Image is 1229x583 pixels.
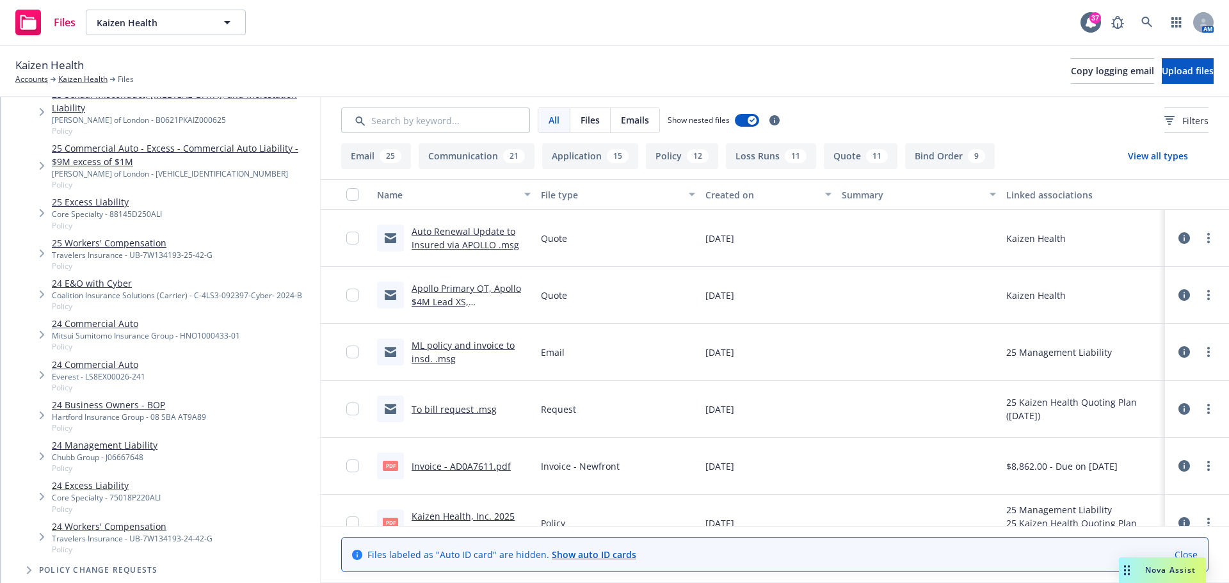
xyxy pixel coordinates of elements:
[52,382,145,393] span: Policy
[1006,232,1066,245] div: Kaizen Health
[346,232,359,244] input: Toggle Row Selected
[581,113,600,127] span: Files
[968,149,985,163] div: 9
[52,250,213,260] div: Travelers Insurance - UB-7W134193-25-42-G
[1164,108,1209,133] button: Filters
[1071,58,1154,84] button: Copy logging email
[1006,289,1066,302] div: Kaizen Health
[52,398,206,411] a: 24 Business Owners - BOP
[412,282,529,348] a: Apollo Primary QT, Apollo $4M Lead XS, [GEOGRAPHIC_DATA] $5M x $5M renewal quotes via AMWINS .msg
[1089,12,1101,24] div: 37
[549,113,559,127] span: All
[1201,458,1216,474] a: more
[1201,401,1216,417] a: more
[52,301,302,312] span: Policy
[52,371,145,382] div: Everest - LS8EX00026-241
[341,108,530,133] input: Search by keyword...
[700,179,837,210] button: Created on
[346,346,359,358] input: Toggle Row Selected
[1175,548,1198,561] a: Close
[1006,503,1160,516] div: 25 Management Liability
[377,188,517,202] div: Name
[1006,346,1112,359] div: 25 Management Liability
[346,188,359,201] input: Select all
[52,141,315,168] a: 25 Commercial Auto - Excess - Commercial Auto Liability - $9M excess of $1M
[705,188,818,202] div: Created on
[1071,65,1154,77] span: Copy logging email
[52,260,213,271] span: Policy
[1201,515,1216,531] a: more
[842,188,981,202] div: Summary
[621,113,649,127] span: Emails
[1164,114,1209,127] span: Filters
[346,289,359,301] input: Toggle Row Selected
[52,276,302,290] a: 24 E&O with Cyber
[1001,179,1165,210] button: Linked associations
[705,232,734,245] span: [DATE]
[86,10,246,35] button: Kaizen Health
[52,438,157,452] a: 24 Management Liability
[541,289,567,302] span: Quote
[412,225,519,251] a: Auto Renewal Update to Insured via APOLLO .msg
[541,232,567,245] span: Quote
[726,143,816,169] button: Loss Runs
[412,339,515,365] a: ML policy and invoice to insd. .msg
[412,510,515,536] a: Kaizen Health, Inc. 2025 D&O-EPL Policy.pdf
[1006,516,1160,543] div: 25 Kaizen Health Quoting Plan ([DATE])
[10,4,81,40] a: Files
[542,143,638,169] button: Application
[541,516,565,530] span: Policy
[52,115,315,125] div: [PERSON_NAME] of London - B0621PKAIZ000625
[1006,188,1160,202] div: Linked associations
[1201,230,1216,246] a: more
[52,179,315,190] span: Policy
[1201,287,1216,303] a: more
[412,403,497,415] a: To bill request .msg
[668,115,730,125] span: Show nested files
[785,149,807,163] div: 11
[52,220,162,231] span: Policy
[15,74,48,85] a: Accounts
[52,544,213,555] span: Policy
[541,403,576,416] span: Request
[1006,459,1118,473] div: $8,862.00 - Due on [DATE]
[341,143,411,169] button: Email
[412,460,511,472] a: Invoice - AD0A7611.pdf
[1162,65,1214,77] span: Upload files
[52,533,213,544] div: Travelers Insurance - UB-7W134193-24-42-G
[15,57,84,74] span: Kaizen Health
[383,518,398,527] span: pdf
[52,452,157,463] div: Chubb Group - J06667648
[52,520,213,533] a: 24 Workers' Compensation
[705,346,734,359] span: [DATE]
[1006,395,1160,422] div: 25 Kaizen Health Quoting Plan ([DATE])
[705,403,734,416] span: [DATE]
[346,516,359,529] input: Toggle Row Selected
[52,317,240,330] a: 24 Commercial Auto
[541,188,680,202] div: File type
[52,330,240,341] div: Mitsui Sumitomo Insurance Group - HNO1000433-01
[52,125,315,136] span: Policy
[837,179,1000,210] button: Summary
[1134,10,1160,35] a: Search
[552,548,636,561] a: Show auto ID cards
[52,209,162,220] div: Core Specialty - 88145D250ALI
[118,74,134,85] span: Files
[905,143,995,169] button: Bind Order
[646,143,718,169] button: Policy
[52,290,302,301] div: Coalition Insurance Solutions (Carrier) - C-4LS3-092397-Cyber- 2024-B
[705,516,734,530] span: [DATE]
[52,479,161,492] a: 24 Excess Liability
[383,461,398,470] span: pdf
[367,548,636,561] span: Files labeled as "Auto ID card" are hidden.
[52,422,206,433] span: Policy
[1107,143,1209,169] button: View all types
[1201,344,1216,360] a: more
[52,358,145,371] a: 24 Commercial Auto
[52,341,240,352] span: Policy
[58,74,108,85] a: Kaizen Health
[824,143,897,169] button: Quote
[52,411,206,422] div: Hartford Insurance Group - 08 SBA AT9A89
[1162,58,1214,84] button: Upload files
[52,236,213,250] a: 25 Workers' Compensation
